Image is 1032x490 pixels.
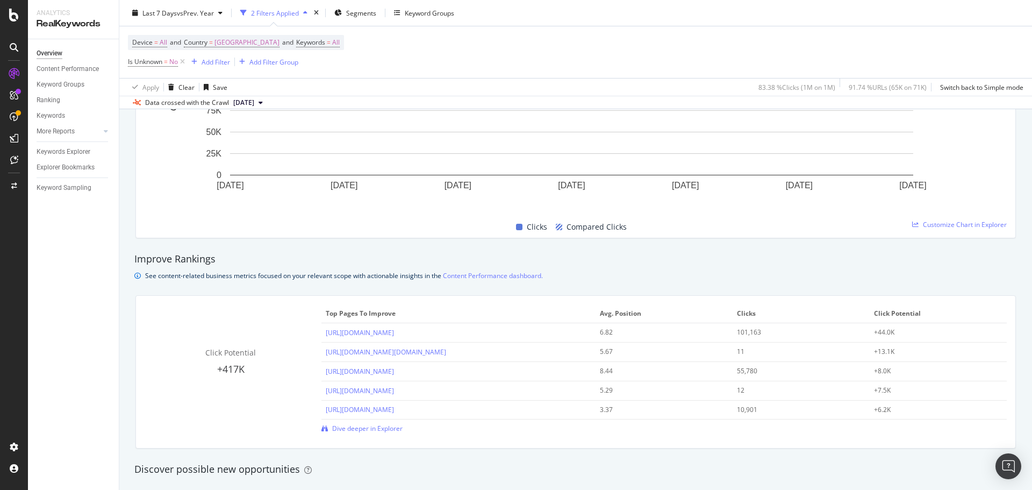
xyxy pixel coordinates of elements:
[154,38,158,47] span: =
[249,57,298,66] div: Add Filter Group
[37,146,90,158] div: Keywords Explorer
[527,221,547,233] span: Clicks
[37,63,99,75] div: Content Performance
[37,182,111,194] a: Keyword Sampling
[940,82,1023,91] div: Switch back to Simple mode
[37,9,110,18] div: Analytics
[331,180,357,189] text: [DATE]
[737,347,852,357] div: 11
[874,347,990,357] div: +13.1K
[282,38,293,47] span: and
[737,386,852,395] div: 12
[874,366,990,376] div: +8.0K
[874,328,990,337] div: +44.0K
[737,366,852,376] div: 55,780
[390,4,458,22] button: Keyword Groups
[912,220,1007,229] a: Customize Chart in Explorer
[445,180,471,189] text: [DATE]
[37,162,111,173] a: Explorer Bookmarks
[134,463,1017,477] div: Discover possible new opportunities
[558,180,585,189] text: [DATE]
[37,48,111,59] a: Overview
[145,98,229,108] div: Data crossed with the Crawl
[737,405,852,415] div: 10,901
[874,309,1000,318] span: Click Potential
[321,424,403,433] a: Dive deeper in Explorer
[995,453,1021,479] div: Open Intercom Messenger
[346,8,376,17] span: Segments
[758,82,835,91] div: 83.38 % Clicks ( 1M on 1M )
[235,55,298,68] button: Add Filter Group
[326,309,589,318] span: Top pages to improve
[160,35,167,50] span: All
[874,386,990,395] div: +7.5K
[600,309,726,318] span: Avg. Position
[600,347,715,357] div: 5.67
[37,48,62,59] div: Overview
[37,18,110,30] div: RealKeywords
[405,8,454,17] div: Keyword Groups
[209,38,213,47] span: =
[233,98,254,108] span: 2025 Aug. 20th
[213,82,227,91] div: Save
[567,221,627,233] span: Compared Clicks
[134,270,1017,281] div: info banner
[187,55,230,68] button: Add Filter
[326,347,446,357] a: [URL][DOMAIN_NAME][DOMAIN_NAME]
[37,126,75,137] div: More Reports
[600,386,715,395] div: 5.29
[37,182,91,194] div: Keyword Sampling
[170,38,181,47] span: and
[145,18,999,208] svg: A chart.
[202,57,230,66] div: Add Filter
[214,35,279,50] span: [GEOGRAPHIC_DATA]
[164,79,195,96] button: Clear
[145,270,543,281] div: See content-related business metrics focused on your relevant scope with actionable insights in the
[326,405,394,414] a: [URL][DOMAIN_NAME]
[169,54,178,69] span: No
[874,405,990,415] div: +6.2K
[899,180,926,189] text: [DATE]
[142,8,177,17] span: Last 7 Days
[37,79,84,90] div: Keyword Groups
[330,4,381,22] button: Segments
[37,95,111,106] a: Ranking
[132,38,153,47] span: Device
[229,96,267,109] button: [DATE]
[128,79,159,96] button: Apply
[251,8,299,17] div: 2 Filters Applied
[600,366,715,376] div: 8.44
[178,82,195,91] div: Clear
[37,79,111,90] a: Keyword Groups
[327,38,331,47] span: =
[206,149,222,158] text: 25K
[37,110,65,122] div: Keywords
[206,127,222,137] text: 50K
[134,252,1017,266] div: Improve Rankings
[128,4,227,22] button: Last 7 DaysvsPrev. Year
[37,126,101,137] a: More Reports
[205,347,256,358] span: Click Potential
[164,57,168,66] span: =
[923,220,1007,229] span: Customize Chart in Explorer
[206,105,222,115] text: 75K
[37,162,95,173] div: Explorer Bookmarks
[37,95,60,106] div: Ranking
[326,367,394,376] a: [URL][DOMAIN_NAME]
[128,57,162,66] span: Is Unknown
[217,171,221,180] text: 0
[296,38,325,47] span: Keywords
[37,110,111,122] a: Keywords
[169,88,178,111] text: Clicks
[326,386,394,395] a: [URL][DOMAIN_NAME]
[600,328,715,337] div: 6.82
[332,35,340,50] span: All
[600,405,715,415] div: 3.37
[142,82,159,91] div: Apply
[332,424,403,433] span: Dive deeper in Explorer
[737,328,852,337] div: 101,163
[326,328,394,337] a: [URL][DOMAIN_NAME]
[184,38,207,47] span: Country
[849,82,927,91] div: 91.74 % URLs ( 65K on 71K )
